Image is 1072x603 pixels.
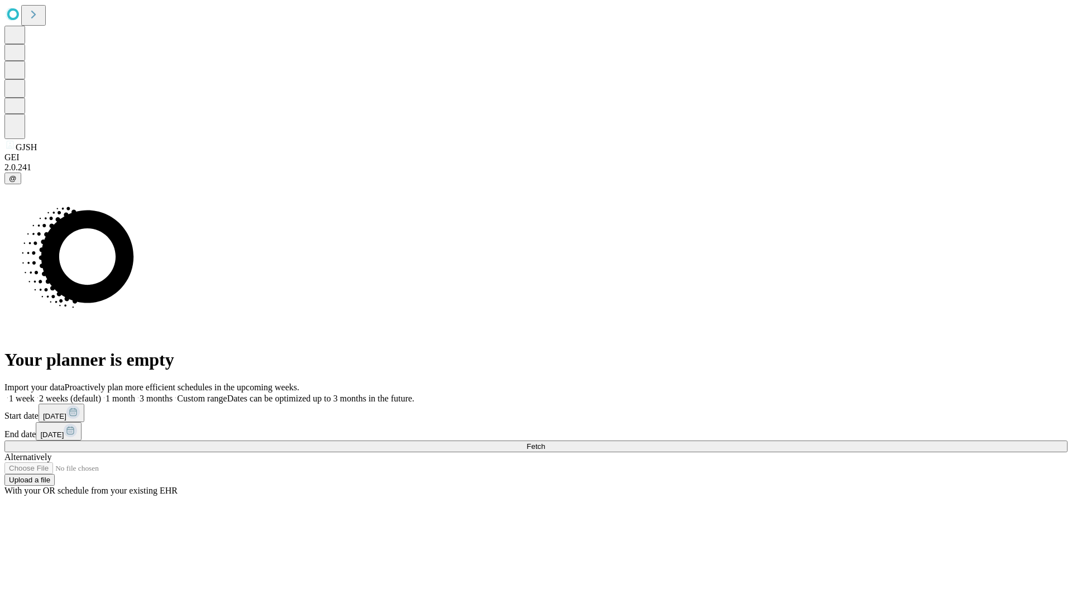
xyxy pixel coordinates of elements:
button: [DATE] [36,422,82,441]
span: 2 weeks (default) [39,394,101,403]
span: Import your data [4,382,65,392]
span: Fetch [527,442,545,451]
span: With your OR schedule from your existing EHR [4,486,178,495]
span: Alternatively [4,452,51,462]
span: [DATE] [40,430,64,439]
span: 1 month [106,394,135,403]
span: [DATE] [43,412,66,420]
button: [DATE] [39,404,84,422]
button: Upload a file [4,474,55,486]
span: Dates can be optimized up to 3 months in the future. [227,394,414,403]
div: GEI [4,152,1068,162]
span: Proactively plan more efficient schedules in the upcoming weeks. [65,382,299,392]
span: GJSH [16,142,37,152]
span: @ [9,174,17,183]
button: @ [4,173,21,184]
div: Start date [4,404,1068,422]
div: End date [4,422,1068,441]
button: Fetch [4,441,1068,452]
span: 3 months [140,394,173,403]
h1: Your planner is empty [4,350,1068,370]
div: 2.0.241 [4,162,1068,173]
span: Custom range [177,394,227,403]
span: 1 week [9,394,35,403]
